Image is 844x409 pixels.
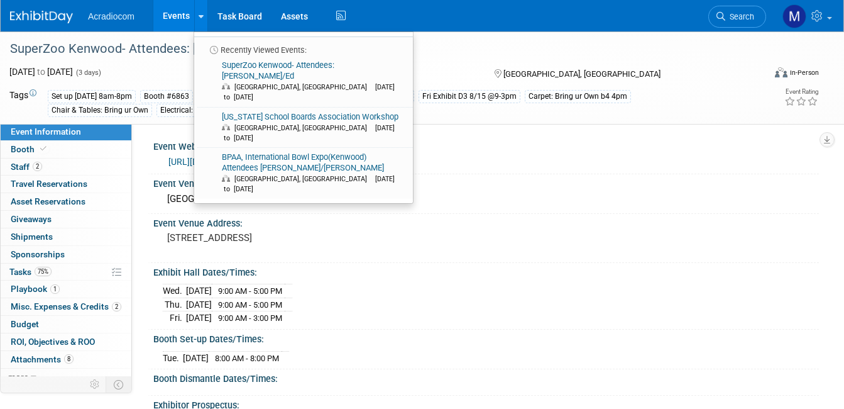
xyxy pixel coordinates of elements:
[1,246,131,263] a: Sponsorships
[11,354,74,364] span: Attachments
[11,214,52,224] span: Giveaways
[48,104,152,117] div: Chair & Tables: Bring ur Own
[186,284,212,298] td: [DATE]
[153,263,819,279] div: Exhibit Hall Dates/Times:
[168,157,257,167] a: [URL][DOMAIN_NAME]
[708,6,766,28] a: Search
[234,175,373,183] span: [GEOGRAPHIC_DATA], [GEOGRAPHIC_DATA]
[1,193,131,210] a: Asset Reservations
[789,68,819,77] div: In-Person
[234,83,373,91] span: [GEOGRAPHIC_DATA], [GEOGRAPHIC_DATA]
[9,67,73,77] span: [DATE] [DATE]
[198,148,408,199] a: BPAA, International Bowl Expo(Kenwood) Attendees [PERSON_NAME]/[PERSON_NAME] [GEOGRAPHIC_DATA], [...
[1,211,131,228] a: Giveaways
[215,354,279,363] span: 8:00 AM - 8:00 PM
[163,189,809,209] div: [GEOGRAPHIC_DATA]
[1,176,131,193] a: Travel Reservations
[153,330,819,345] div: Booth Set-up Dates/Times:
[153,137,819,153] div: Event Website:
[153,174,819,190] div: Event Venue Name:
[222,124,395,142] span: [DATE] to [DATE]
[218,313,282,323] span: 9:00 AM - 3:00 PM
[153,369,819,385] div: Booth Dismantle Dates/Times:
[50,284,60,294] span: 1
[88,11,134,21] span: Acradiocom
[163,284,186,298] td: Wed.
[198,108,408,148] a: [US_STATE] School Boards Association Workshop [GEOGRAPHIC_DATA], [GEOGRAPHIC_DATA] [DATE] to [DATE]
[35,67,47,77] span: to
[11,284,60,294] span: Playbook
[1,298,131,315] a: Misc. Expenses & Credits2
[9,89,36,117] td: Tags
[234,124,373,132] span: [GEOGRAPHIC_DATA], [GEOGRAPHIC_DATA]
[11,249,65,259] span: Sponsorships
[194,36,413,56] li: Recently Viewed Events:
[163,298,186,311] td: Thu.
[218,286,282,296] span: 9:00 AM - 5:00 PM
[11,144,49,154] span: Booth
[11,301,121,311] span: Misc. Expenses & Credits
[1,351,131,368] a: Attachments8
[163,311,186,325] td: Fri.
[11,162,42,172] span: Staff
[419,90,520,103] div: Fri Exhibit D3 8/15 @9-3pm
[1,228,131,245] a: Shipments
[40,145,47,152] i: Booth reservation complete
[186,311,212,325] td: [DATE]
[1,159,131,176] a: Staff2
[140,90,193,103] div: Booth #6863
[11,196,85,206] span: Asset Reservations
[11,179,87,189] span: Travel Reservations
[186,298,212,311] td: [DATE]
[11,319,39,329] span: Budget
[106,376,132,393] td: Toggle Event Tabs
[503,69,660,79] span: [GEOGRAPHIC_DATA], [GEOGRAPHIC_DATA]
[784,89,818,95] div: Event Rating
[198,56,408,107] a: SuperZoo Kenwood- Attendees: [PERSON_NAME]/Ed [GEOGRAPHIC_DATA], [GEOGRAPHIC_DATA] [DATE] to [DATE]
[153,214,819,230] div: Event Venue Address:
[10,11,73,23] img: ExhibitDay
[1,369,131,386] a: more
[48,90,136,103] div: Set up [DATE] 8am-8pm
[84,376,106,393] td: Personalize Event Tab Strip
[11,337,95,347] span: ROI, Objectives & ROO
[782,4,806,28] img: Mike Pascuzzi
[6,38,750,60] div: SuperZoo Kenwood- Attendees: [PERSON_NAME]/Ed
[1,123,131,140] a: Event Information
[163,351,183,364] td: Tue.
[183,351,209,364] td: [DATE]
[35,267,52,276] span: 75%
[725,12,754,21] span: Search
[167,232,417,244] pre: [STREET_ADDRESS]
[33,162,42,171] span: 2
[112,302,121,311] span: 2
[1,141,131,158] a: Booth
[525,90,631,103] div: Carpet: Bring ur Own b4 4pm
[1,264,131,281] a: Tasks75%
[11,126,81,137] span: Event Information
[8,372,28,382] span: more
[9,267,52,277] span: Tasks
[64,354,74,364] span: 8
[156,104,225,117] div: Electrical: Ordered
[1,316,131,333] a: Budget
[1,281,131,298] a: Playbook1
[1,333,131,350] a: ROI, Objectives & ROO
[699,65,819,84] div: Event Format
[75,69,101,77] span: (3 days)
[218,300,282,310] span: 9:00 AM - 5:00 PM
[222,83,395,101] span: [DATE] to [DATE]
[11,232,53,242] span: Shipments
[775,67,787,77] img: Format-Inperson.png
